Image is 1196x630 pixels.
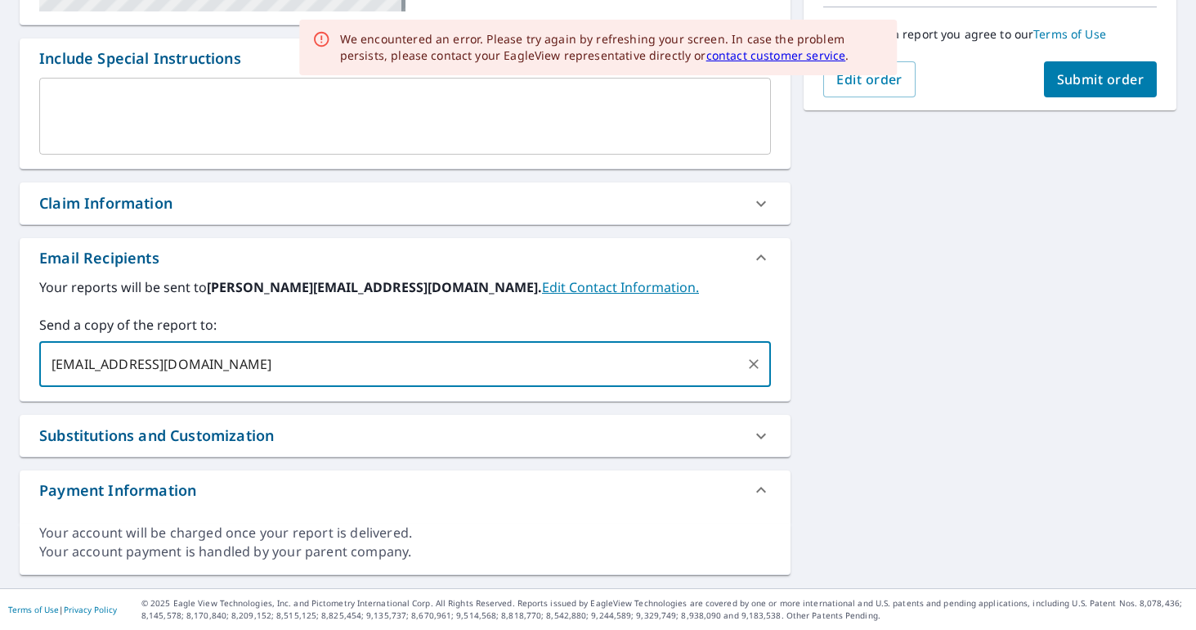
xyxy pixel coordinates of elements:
[39,315,771,335] label: Send a copy of the report to:
[39,277,771,297] label: Your reports will be sent to
[39,425,274,447] div: Substitutions and Customization
[20,470,791,510] div: Payment Information
[39,479,196,502] div: Payment Information
[39,542,771,561] div: Your account payment is handled by your parent company.
[207,278,542,296] b: [PERSON_NAME][EMAIL_ADDRESS][DOMAIN_NAME].
[20,415,791,457] div: Substitutions and Customization
[8,605,117,614] p: |
[542,278,699,296] a: EditContactInfo
[39,47,241,70] div: Include Special Instructions
[39,524,771,542] div: Your account will be charged once your report is delivered.
[39,192,172,214] div: Claim Information
[823,27,1157,42] p: By ordering a report you agree to our
[141,597,1188,622] p: © 2025 Eagle View Technologies, Inc. and Pictometry International Corp. All Rights Reserved. Repo...
[1044,61,1158,97] button: Submit order
[836,70,903,88] span: Edit order
[823,61,916,97] button: Edit order
[64,604,117,615] a: Privacy Policy
[1057,70,1144,88] span: Submit order
[20,38,791,78] div: Include Special Instructions
[20,238,791,277] div: Email Recipients
[39,247,159,269] div: Email Recipients
[340,31,885,64] div: We encountered an error. Please try again by refreshing your screen. In case the problem persists...
[8,604,59,615] a: Terms of Use
[742,353,765,376] button: Clear
[1033,26,1106,42] a: Terms of Use
[706,47,846,63] a: contact customer service
[20,182,791,224] div: Claim Information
